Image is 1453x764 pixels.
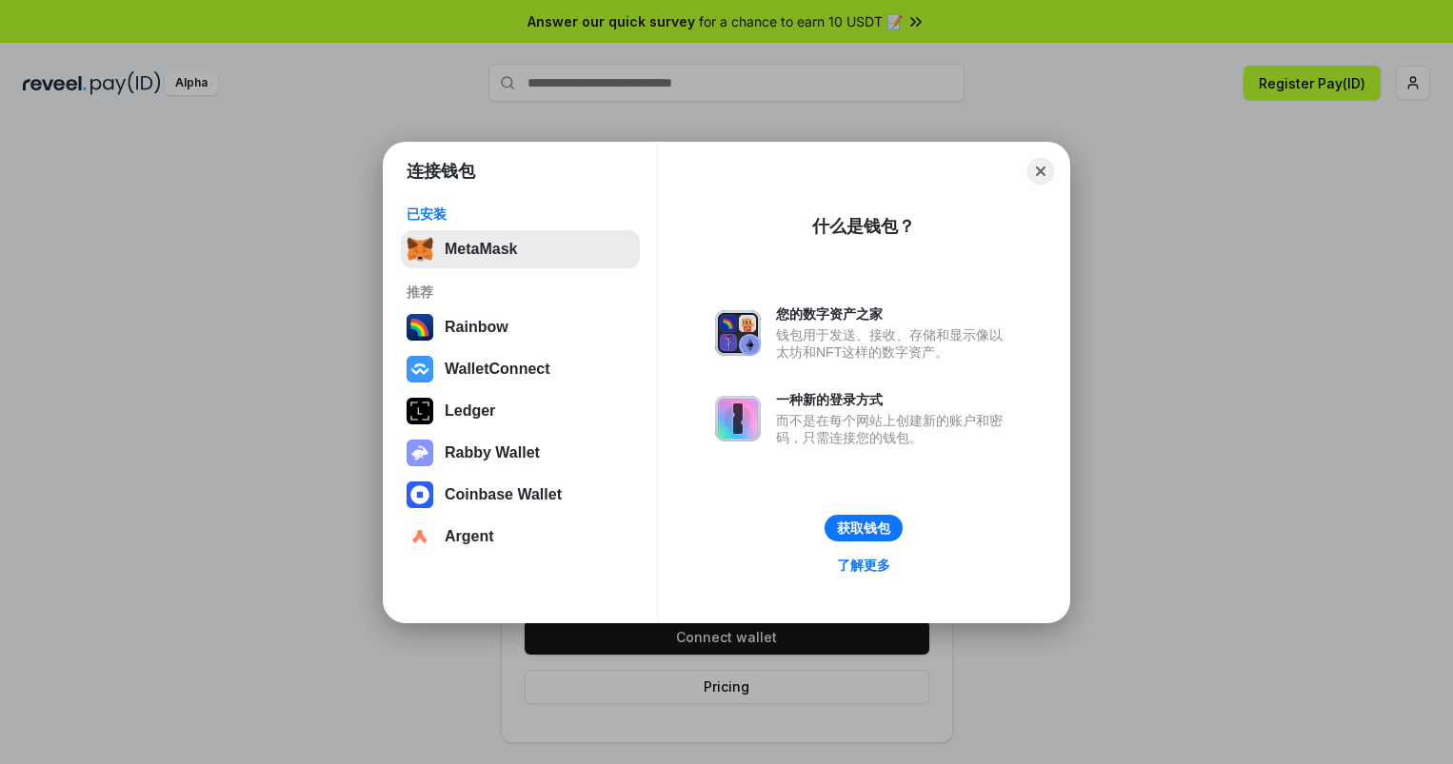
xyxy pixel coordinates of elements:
div: Ledger [445,402,495,420]
div: 推荐 [407,284,634,301]
button: Rabby Wallet [401,434,640,472]
img: svg+xml,%3Csvg%20width%3D%2228%22%20height%3D%2228%22%20viewBox%3D%220%200%2028%2028%22%20fill%3D... [407,523,433,550]
div: 而不是在每个网站上创建新的账户和密码，只需连接您的钱包。 [776,412,1012,446]
div: 您的数字资产之家 [776,305,1012,323]
button: Rainbow [401,308,640,346]
img: svg+xml,%3Csvg%20xmlns%3D%22http%3A%2F%2Fwww.w3.org%2F2000%2Fsvg%22%20fill%3D%22none%22%20viewBox... [715,310,761,356]
div: 获取钱包 [837,519,890,537]
button: MetaMask [401,230,640,268]
img: svg+xml,%3Csvg%20xmlns%3D%22http%3A%2F%2Fwww.w3.org%2F2000%2Fsvg%22%20fill%3D%22none%22%20viewBox... [715,396,761,441]
div: 已安装 [407,206,634,223]
button: WalletConnect [401,350,640,388]
div: 钱包用于发送、接收、存储和显示像以太坊和NFT这样的数字资产。 [776,326,1012,361]
img: svg+xml,%3Csvg%20xmlns%3D%22http%3A%2F%2Fwww.w3.org%2F2000%2Fsvg%22%20width%3D%2228%22%20height%3... [407,398,433,424]
div: Argent [445,528,494,545]
div: Rainbow [445,319,508,336]
img: svg+xml,%3Csvg%20width%3D%2228%22%20height%3D%2228%22%20viewBox%3D%220%200%2028%2028%22%20fill%3D... [407,481,433,508]
button: 获取钱包 [825,515,903,541]
div: Coinbase Wallet [445,486,562,503]
div: MetaMask [445,241,517,258]
img: svg+xml,%3Csvg%20width%3D%22120%22%20height%3D%22120%22%20viewBox%3D%220%200%20120%20120%22%20fil... [407,314,433,341]
button: Ledger [401,392,640,430]
div: 什么是钱包？ [812,215,915,238]
div: WalletConnect [445,361,550,378]
img: svg+xml,%3Csvg%20width%3D%2228%22%20height%3D%2228%22%20viewBox%3D%220%200%2028%2028%22%20fill%3D... [407,356,433,382]
img: svg+xml,%3Csvg%20fill%3D%22none%22%20height%3D%2233%22%20viewBox%3D%220%200%2035%2033%22%20width%... [407,236,433,263]
button: Close [1027,158,1054,185]
a: 了解更多 [826,553,902,578]
div: 一种新的登录方式 [776,391,1012,408]
button: Coinbase Wallet [401,476,640,514]
img: svg+xml,%3Csvg%20xmlns%3D%22http%3A%2F%2Fwww.w3.org%2F2000%2Fsvg%22%20fill%3D%22none%22%20viewBox... [407,440,433,466]
div: 了解更多 [837,557,890,574]
button: Argent [401,518,640,556]
h1: 连接钱包 [407,160,475,183]
div: Rabby Wallet [445,444,540,461]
